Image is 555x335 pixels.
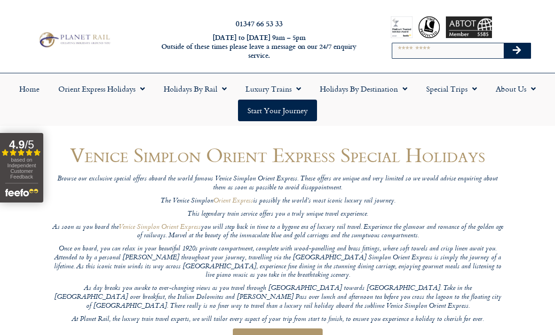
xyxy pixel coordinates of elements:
a: Home [10,78,49,100]
a: Orient Express [214,195,253,207]
p: As soon as you board the you will step back in time to a bygone era of luxury rail travel. Experi... [52,223,503,241]
h1: Venice Simplon Orient Express Special Holidays [52,144,503,166]
em: Browse our exclusive special offers aboard the world famous Venice Simplon Orient Express. These ... [57,173,498,194]
a: Venice Simplon Orient Express [119,222,201,233]
a: Luxury Trains [236,78,310,100]
img: Planet Rail Train Holidays Logo [36,31,111,49]
a: Special Trips [417,78,486,100]
h6: [DATE] to [DATE] 9am – 5pm Outside of these times please leave a message on our 24/7 enquiry serv... [151,33,368,60]
nav: Menu [5,78,550,121]
a: About Us [486,78,545,100]
p: The Venice Simplon is possibly the world’s most iconic luxury rail journey. [52,197,503,206]
p: Once on board, you can relax in your beautiful 1920s private compartment, complete with wood-pane... [52,245,503,280]
a: Holidays by Destination [310,78,417,100]
p: At Planet Rail, the luxury train travel experts, we will tailor every aspect of your trip from st... [52,315,503,324]
a: Holidays by Rail [154,78,236,100]
button: Search [504,43,531,58]
a: Start your Journey [238,100,317,121]
a: 01347 66 53 33 [236,18,283,29]
a: Orient Express Holidays [49,78,154,100]
p: As day breaks you awake to ever-changing views as you travel through [GEOGRAPHIC_DATA] towards [G... [52,284,503,311]
p: This legendary train service offers you a truly unique travel experience. [52,210,503,219]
